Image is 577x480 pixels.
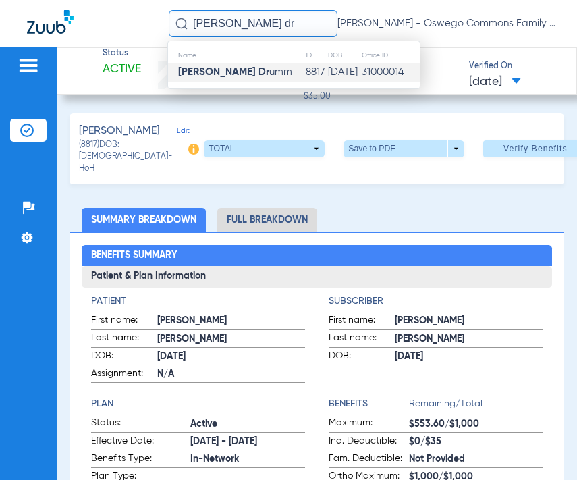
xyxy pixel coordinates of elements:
[395,314,543,328] span: [PERSON_NAME]
[91,397,305,411] h4: Plan
[204,140,325,158] button: TOTAL
[27,10,74,34] img: Zuub Logo
[91,367,157,383] span: Assignment:
[79,123,160,140] span: [PERSON_NAME]
[91,331,157,347] span: Last name:
[409,417,543,431] span: $553.60/$1,000
[190,452,305,466] span: In-Network
[91,349,157,365] span: DOB:
[361,63,420,82] td: 31000014
[327,48,361,63] th: DOB
[329,434,409,450] span: Ind. Deductible:
[178,67,269,77] strong: [PERSON_NAME] Dr
[91,434,190,450] span: Effective Date:
[190,435,305,449] span: [DATE] - [DATE]
[157,332,305,346] span: [PERSON_NAME]
[305,63,327,82] td: 8817
[329,331,395,347] span: Last name:
[361,48,420,63] th: Office ID
[329,416,409,432] span: Maximum:
[82,245,552,267] h2: Benefits Summary
[91,452,190,468] span: Benefits Type:
[409,435,543,449] span: $0/$35
[157,350,305,364] span: [DATE]
[188,144,199,155] img: info-icon
[395,332,543,346] span: [PERSON_NAME]
[168,48,305,63] th: Name
[503,143,568,154] span: Verify Benefits
[82,208,206,232] li: Summary Breakdown
[329,397,409,416] app-breakdown-title: Benefits
[217,208,317,232] li: Full Breakdown
[469,61,555,73] span: Verified On
[190,417,305,431] span: Active
[103,61,141,78] span: Active
[178,67,292,77] span: umm
[175,18,188,30] img: Search Icon
[177,126,189,139] span: Edit
[79,140,188,176] span: (8817) DOB: [DEMOGRAPHIC_DATA] - HoH
[305,48,327,63] th: ID
[169,10,337,37] input: Search for patients
[82,266,552,288] h3: Patient & Plan Information
[103,48,141,60] span: Status
[344,140,464,158] button: Save to PDF
[469,74,521,90] span: [DATE]
[18,57,39,74] img: hamburger-icon
[329,294,543,309] h4: Subscriber
[327,63,361,82] td: [DATE]
[337,17,560,30] span: [PERSON_NAME] - Oswego Commons Family Dental
[91,416,190,432] span: Status:
[395,350,543,364] span: [DATE]
[329,349,395,365] span: DOB:
[329,313,395,329] span: First name:
[329,452,409,468] span: Fam. Deductible:
[157,367,305,381] span: N/A
[329,397,409,411] h4: Benefits
[409,397,543,416] span: Remaining/Total
[409,452,543,466] span: Not Provided
[91,294,305,309] h4: Patient
[157,314,305,328] span: [PERSON_NAME]
[91,313,157,329] span: First name:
